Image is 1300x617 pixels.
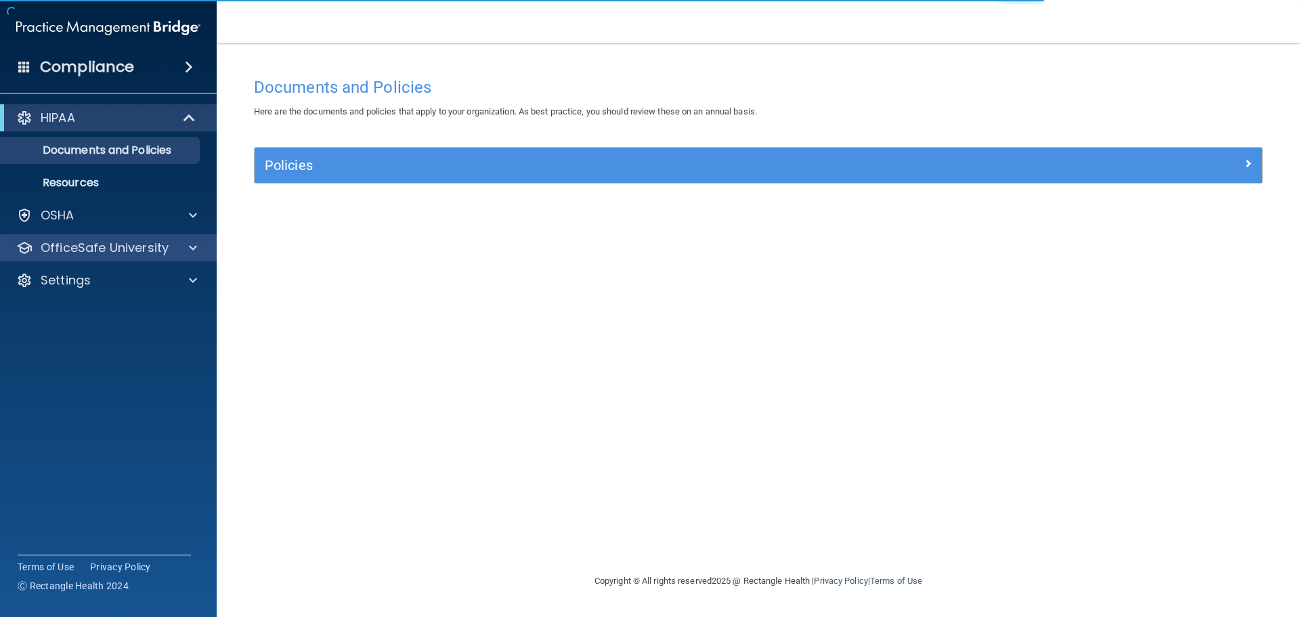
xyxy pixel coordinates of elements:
img: PMB logo [16,14,200,41]
h4: Compliance [40,58,134,77]
a: OfficeSafe University [16,240,197,256]
div: Copyright © All rights reserved 2025 @ Rectangle Health | | [511,559,1005,603]
a: Settings [16,272,197,289]
a: Policies [265,154,1252,176]
span: Here are the documents and policies that apply to your organization. As best practice, you should... [254,106,757,116]
a: HIPAA [16,110,196,126]
p: Documents and Policies [9,144,194,157]
p: Resources [9,176,194,190]
p: OSHA [41,207,74,224]
p: Settings [41,272,91,289]
a: Privacy Policy [814,576,867,586]
h5: Policies [265,158,1000,173]
h4: Documents and Policies [254,79,1263,96]
p: OfficeSafe University [41,240,169,256]
a: Terms of Use [870,576,922,586]
a: Terms of Use [18,560,74,574]
p: HIPAA [41,110,75,126]
span: Ⓒ Rectangle Health 2024 [18,579,129,593]
a: OSHA [16,207,197,224]
a: Privacy Policy [90,560,151,574]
